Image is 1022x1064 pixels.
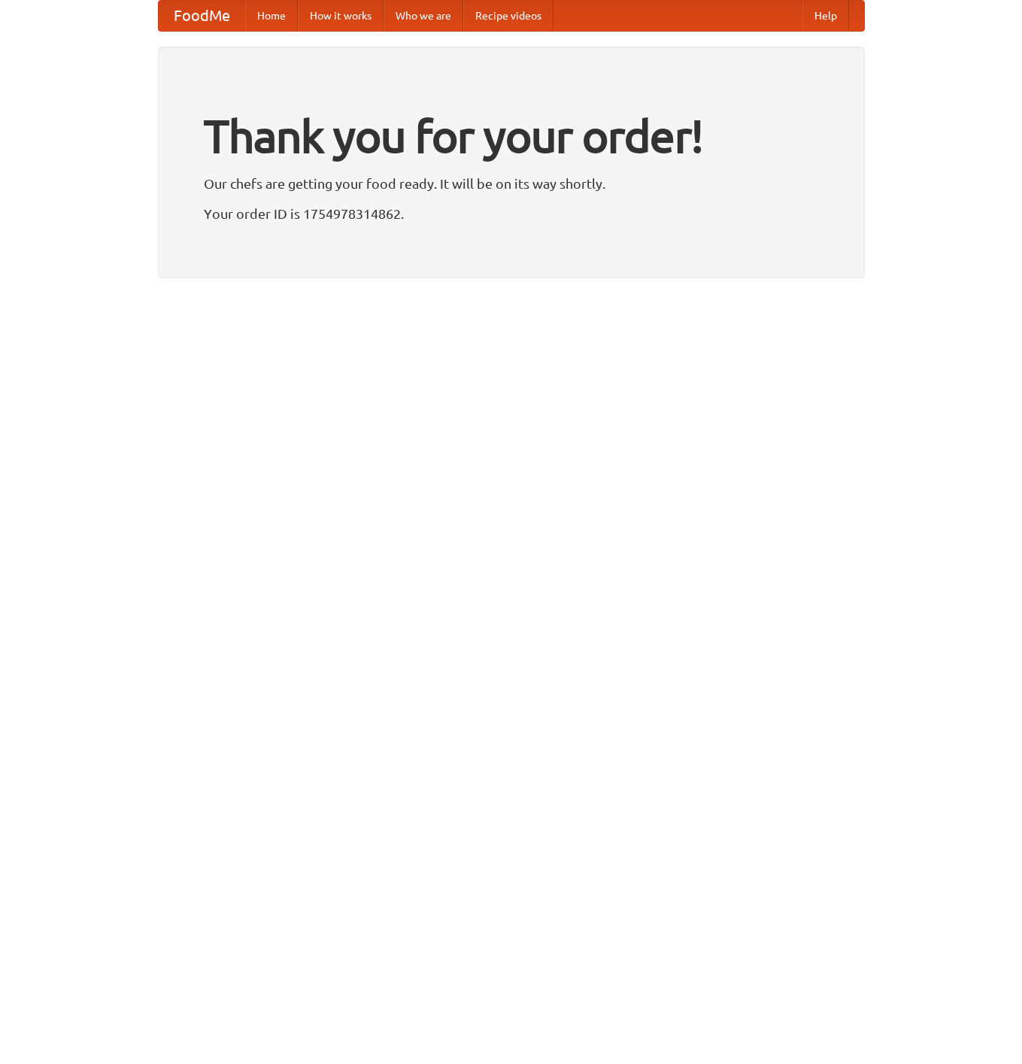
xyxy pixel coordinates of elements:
h1: Thank you for your order! [204,100,819,172]
a: Help [802,1,849,31]
a: Recipe videos [463,1,553,31]
p: Your order ID is 1754978314862. [204,202,819,225]
a: Home [245,1,298,31]
a: FoodMe [159,1,245,31]
a: Who we are [384,1,463,31]
p: Our chefs are getting your food ready. It will be on its way shortly. [204,172,819,195]
a: How it works [298,1,384,31]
